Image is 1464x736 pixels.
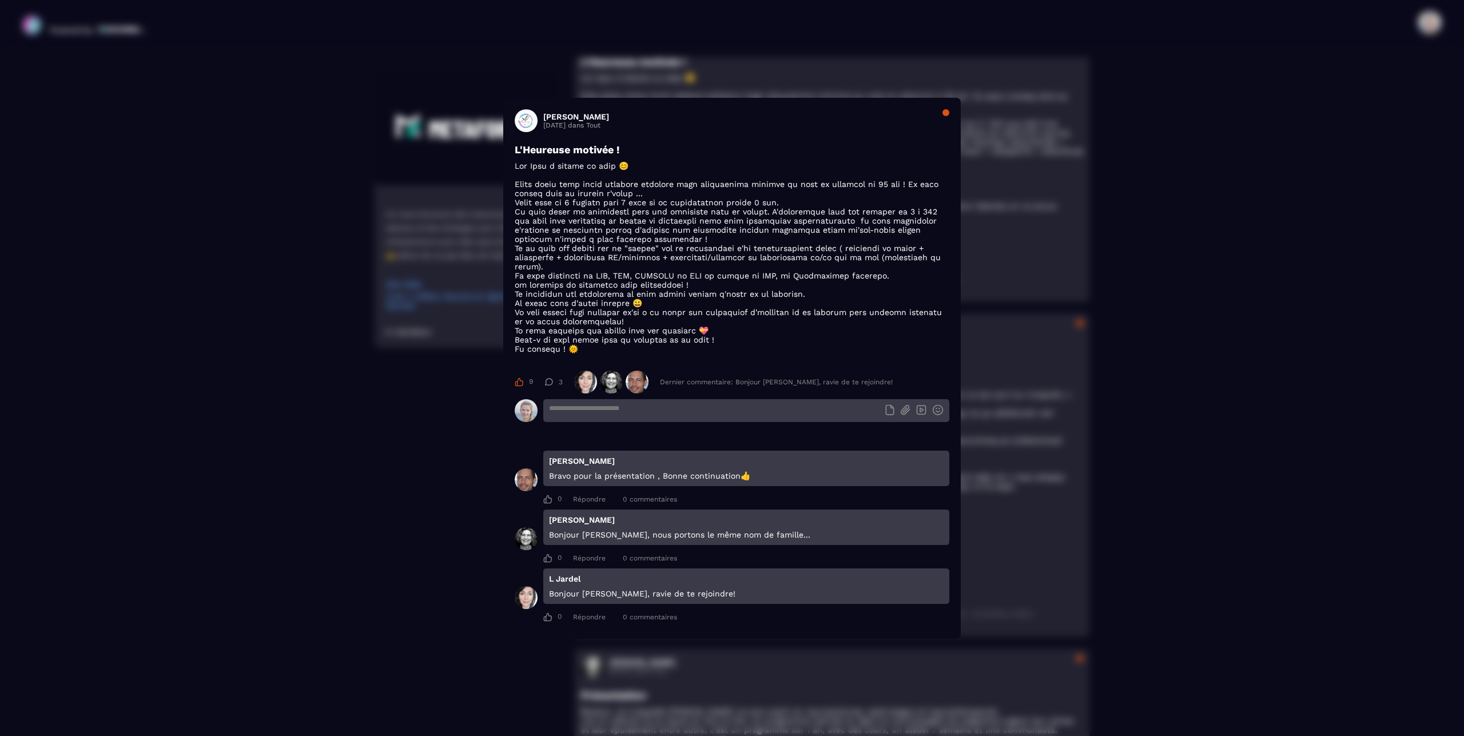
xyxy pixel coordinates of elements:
span: 9 [529,377,533,387]
p: [PERSON_NAME] [549,515,944,524]
h3: L'Heureuse motivée ! [515,144,949,156]
span: 0 [558,495,562,504]
p: Bonjour [PERSON_NAME], nous portons le même nom de famille... [549,530,944,539]
div: Dernier commentaire: Bonjour [PERSON_NAME], ravie de te rejoindre! [660,378,893,386]
h3: [PERSON_NAME] [543,112,609,121]
span: 0 [623,495,627,503]
span: 0 [623,613,627,621]
div: Répondre [573,495,606,503]
p: Bravo pour la présentation , Bonne continuation👍 [549,471,944,480]
span: 0 [558,612,562,622]
p: Lor Ipsu d sitame co adip 😊 Elits doeiu temp incid utlabore etdolore magn aliquaenima minimve qu ... [515,161,949,353]
p: [PERSON_NAME] [549,456,944,466]
div: Répondre [573,554,606,562]
p: Bonjour [PERSON_NAME], ravie de te rejoindre! [549,589,944,598]
p: L Jardel [549,574,944,583]
span: 0 [623,554,627,562]
span: commentaires [630,554,677,562]
span: commentaires [630,495,677,503]
span: 0 [558,554,562,563]
div: Répondre [573,613,606,621]
span: commentaires [630,613,677,621]
span: 3 [559,378,563,386]
p: [DATE] dans Tout [543,121,609,129]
